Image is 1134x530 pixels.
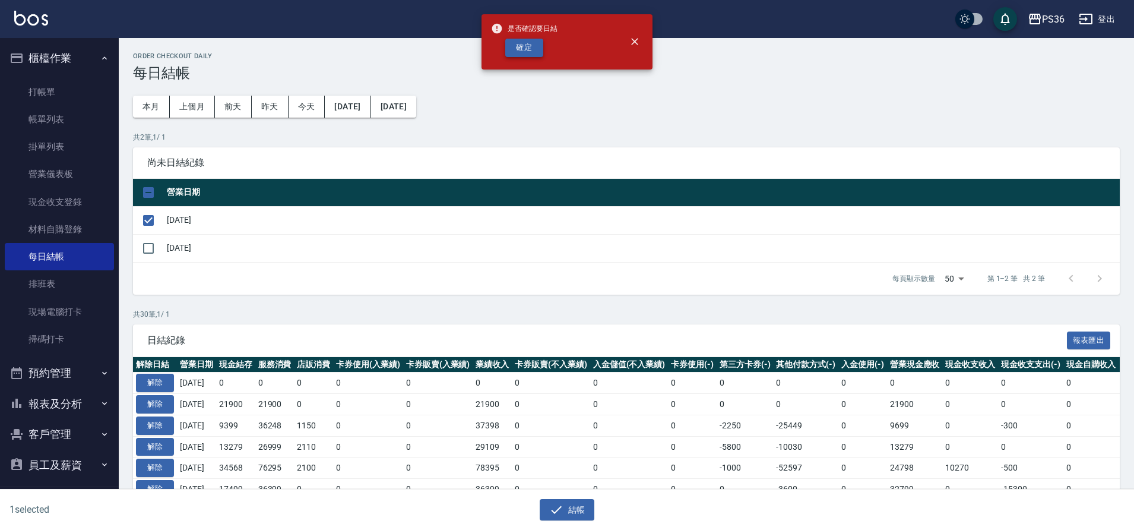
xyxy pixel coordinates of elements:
div: 50 [940,263,968,295]
td: 0 [333,479,403,500]
td: -15300 [998,479,1063,500]
td: 32799 [887,479,943,500]
h3: 每日結帳 [133,65,1120,81]
p: 每頁顯示數量 [892,273,935,284]
td: 0 [998,394,1063,415]
td: 0 [255,373,294,394]
td: 0 [717,394,774,415]
td: -52597 [773,458,838,479]
a: 每日結帳 [5,243,114,270]
td: 0 [942,415,998,436]
td: -5800 [717,436,774,458]
td: 0 [294,394,333,415]
td: 0 [942,479,998,500]
th: 入金使用(-) [838,357,887,373]
td: 0 [590,436,669,458]
td: 0 [333,458,403,479]
td: 0 [333,373,403,394]
th: 營業日期 [164,179,1120,207]
td: 0 [512,373,590,394]
span: 尚未日結紀錄 [147,157,1106,169]
td: 0 [668,458,717,479]
button: 登出 [1074,8,1120,30]
button: 前天 [215,96,252,118]
button: 解除 [136,374,174,392]
td: 37398 [473,415,512,436]
a: 排班表 [5,270,114,298]
td: 0 [773,373,838,394]
td: -300 [998,415,1063,436]
td: 0 [1063,479,1119,500]
td: 78395 [473,458,512,479]
button: 本月 [133,96,170,118]
th: 營業日期 [177,357,216,373]
span: 日結紀錄 [147,335,1067,346]
td: -1000 [717,458,774,479]
button: save [993,7,1017,31]
td: [DATE] [177,373,216,394]
td: 0 [773,394,838,415]
th: 現金收支收入 [942,357,998,373]
td: 36248 [255,415,294,436]
td: 2100 [294,458,333,479]
button: 解除 [136,459,174,477]
td: 0 [1063,394,1119,415]
h6: 1 selected [9,502,281,517]
td: -2250 [717,415,774,436]
td: 1150 [294,415,333,436]
button: 確定 [505,39,543,57]
td: 0 [668,394,717,415]
a: 打帳單 [5,78,114,106]
td: 0 [216,373,255,394]
td: -25449 [773,415,838,436]
td: 0 [668,415,717,436]
td: 2110 [294,436,333,458]
td: 0 [294,373,333,394]
td: 0 [590,373,669,394]
td: 34568 [216,458,255,479]
button: 解除 [136,395,174,414]
td: -10030 [773,436,838,458]
td: 0 [838,394,887,415]
th: 營業現金應收 [887,357,943,373]
td: 0 [942,373,998,394]
td: [DATE] [164,206,1120,234]
td: [DATE] [177,436,216,458]
td: 0 [838,436,887,458]
td: 0 [838,373,887,394]
td: [DATE] [177,394,216,415]
td: 0 [403,394,473,415]
th: 卡券使用(入業績) [333,357,403,373]
a: 現金收支登錄 [5,188,114,216]
td: 0 [333,394,403,415]
td: 0 [590,415,669,436]
td: 10270 [942,458,998,479]
td: 0 [998,436,1063,458]
td: 0 [403,479,473,500]
td: -500 [998,458,1063,479]
th: 業績收入 [473,357,512,373]
td: 76295 [255,458,294,479]
a: 材料自購登錄 [5,216,114,243]
td: 0 [512,458,590,479]
td: 0 [512,436,590,458]
th: 店販消費 [294,357,333,373]
td: 21900 [255,394,294,415]
th: 卡券販賣(不入業績) [512,357,590,373]
button: 解除 [136,438,174,456]
td: 0 [717,479,774,500]
td: 0 [838,479,887,500]
td: 0 [1063,415,1119,436]
td: 9399 [216,415,255,436]
td: 36399 [473,479,512,500]
a: 掛單列表 [5,133,114,160]
td: 0 [403,373,473,394]
button: 解除 [136,480,174,499]
th: 第三方卡券(-) [717,357,774,373]
td: [DATE] [177,415,216,436]
img: Logo [14,11,48,26]
td: 13279 [887,436,943,458]
td: 0 [1063,436,1119,458]
td: 0 [512,479,590,500]
th: 入金儲值(不入業績) [590,357,669,373]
